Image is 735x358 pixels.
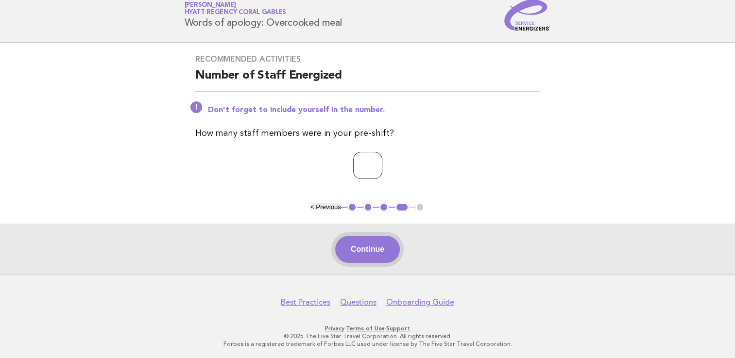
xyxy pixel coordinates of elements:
p: Forbes is a registered trademark of Forbes LLC used under license by The Five Star Travel Corpora... [70,340,665,348]
button: Continue [335,236,400,263]
a: Best Practices [281,297,330,307]
p: Don't forget to include yourself in the number. [208,105,540,115]
button: 3 [379,202,389,212]
a: Support [386,325,410,332]
a: [PERSON_NAME]Hyatt Regency Coral Gables [185,2,287,16]
button: < Previous [310,203,341,211]
button: 4 [395,202,409,212]
p: How many staff members were in your pre-shift? [195,127,540,140]
h1: Words of apology: Overcooked meal [185,2,342,28]
p: · · [70,325,665,332]
button: 1 [347,202,357,212]
h2: Number of Staff Energized [195,68,540,92]
a: Questions [340,297,376,307]
span: Hyatt Regency Coral Gables [185,10,287,16]
button: 2 [363,202,373,212]
p: © 2025 The Five Star Travel Corporation. All rights reserved. [70,332,665,340]
a: Onboarding Guide [386,297,454,307]
a: Terms of Use [346,325,385,332]
h3: Recommended activities [195,54,540,64]
a: Privacy [325,325,344,332]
